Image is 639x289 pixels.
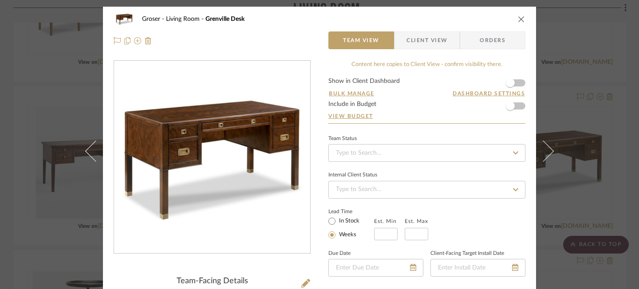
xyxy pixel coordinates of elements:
[142,16,166,22] span: Groser
[328,60,525,69] div: Content here copies to Client View - confirm visibility there.
[328,144,525,162] input: Type to Search…
[470,31,515,49] span: Orders
[328,207,374,215] label: Lead Time
[328,259,423,277] input: Enter Due Date
[328,215,374,240] mat-radio-group: Select item type
[328,251,351,256] label: Due Date
[328,137,357,141] div: Team Status
[328,181,525,199] input: Type to Search…
[114,61,310,254] div: 0
[328,113,525,120] a: View Budget
[328,90,375,98] button: Bulk Manage
[337,217,359,225] label: In Stock
[430,259,525,277] input: Enter Install Date
[166,16,205,22] span: Living Room
[114,10,135,28] img: 8921d822-473e-48c7-89c6-5d3533520b0c_48x40.jpg
[452,90,525,98] button: Dashboard Settings
[328,173,377,177] div: Internal Client Status
[405,218,428,224] label: Est. Max
[145,37,152,44] img: Remove from project
[517,15,525,23] button: close
[430,251,504,256] label: Client-Facing Target Install Date
[343,31,379,49] span: Team View
[374,218,397,224] label: Est. Min
[205,16,245,22] span: Grenville Desk
[406,31,447,49] span: Client View
[337,231,356,239] label: Weeks
[114,277,311,286] div: Team-Facing Details
[116,61,308,254] img: 8921d822-473e-48c7-89c6-5d3533520b0c_436x436.jpg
